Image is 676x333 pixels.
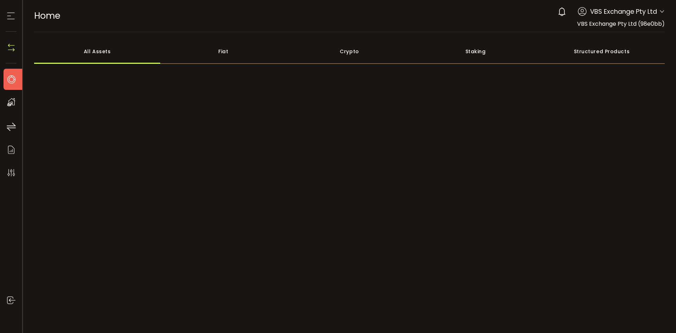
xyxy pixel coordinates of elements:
[34,10,60,22] span: Home
[286,39,412,64] div: Crypto
[539,39,665,64] div: Structured Products
[594,257,676,333] iframe: Chat Widget
[6,42,17,53] img: N4P5cjLOiQAAAABJRU5ErkJggg==
[160,39,286,64] div: Fiat
[413,39,539,64] div: Staking
[590,7,657,16] span: VBS Exchange Pty Ltd
[577,20,665,28] span: VBS Exchange Pty Ltd (98e0bb)
[34,39,160,64] div: All Assets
